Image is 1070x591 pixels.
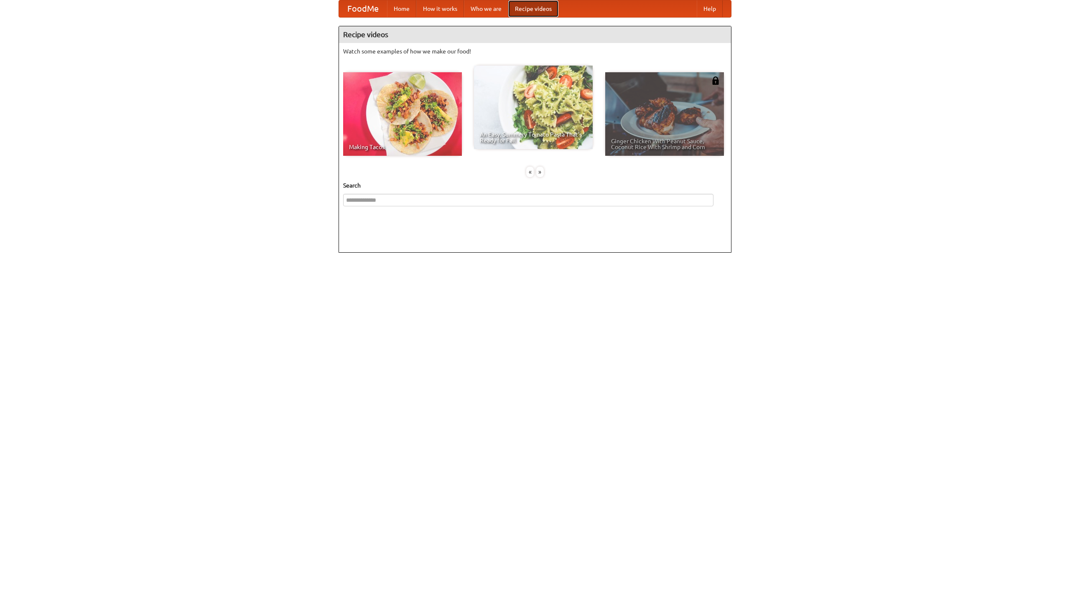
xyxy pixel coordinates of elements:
div: » [536,167,544,177]
p: Watch some examples of how we make our food! [343,47,727,56]
a: Making Tacos [343,72,462,156]
a: Help [697,0,723,17]
a: Recipe videos [508,0,558,17]
a: FoodMe [339,0,387,17]
a: Home [387,0,416,17]
a: Who we are [464,0,508,17]
a: How it works [416,0,464,17]
h5: Search [343,181,727,190]
span: Making Tacos [349,144,456,150]
h4: Recipe videos [339,26,731,43]
a: An Easy, Summery Tomato Pasta That's Ready for Fall [474,66,593,149]
span: An Easy, Summery Tomato Pasta That's Ready for Fall [480,132,587,143]
img: 483408.png [711,76,720,85]
div: « [526,167,534,177]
